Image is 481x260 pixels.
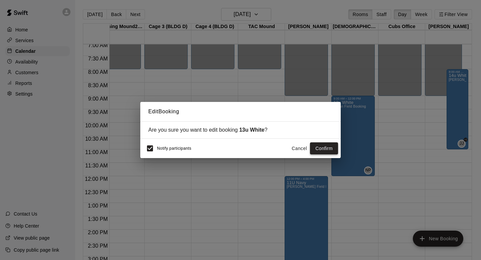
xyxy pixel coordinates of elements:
[289,142,310,155] button: Cancel
[148,127,333,133] div: Are you sure you want to edit booking ?
[157,146,191,151] span: Notify participants
[310,142,338,155] button: Confirm
[140,102,341,121] h2: Edit Booking
[239,127,265,133] strong: 13u White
